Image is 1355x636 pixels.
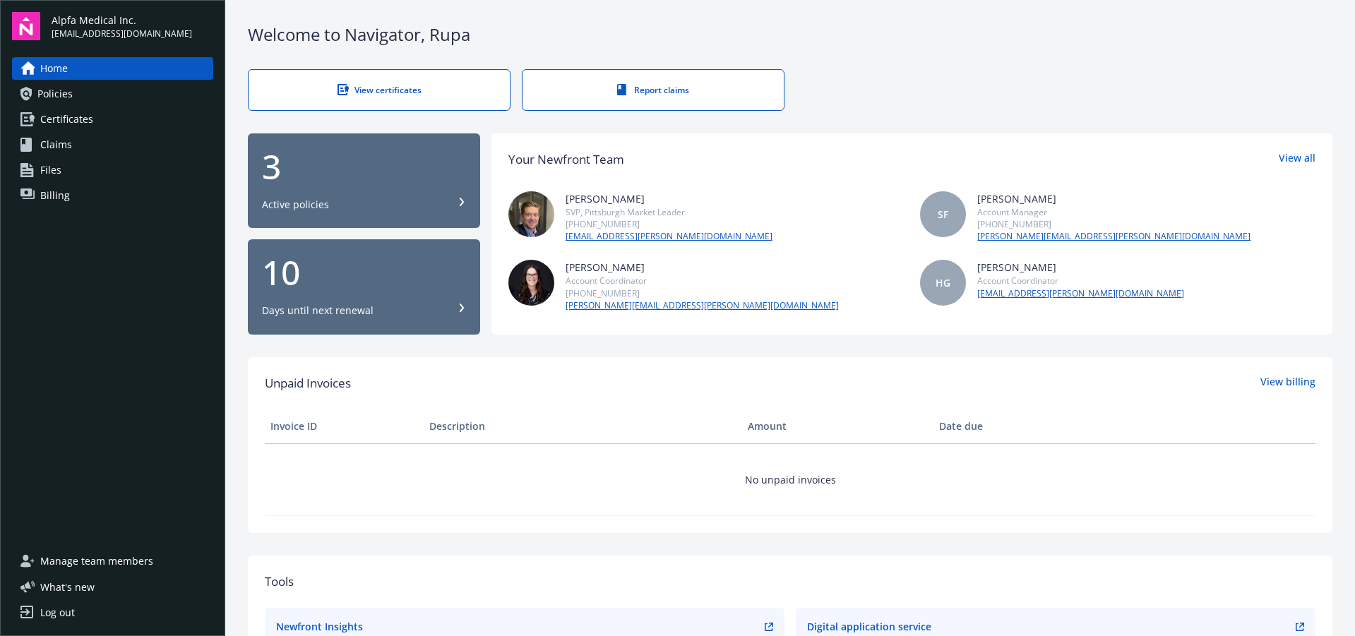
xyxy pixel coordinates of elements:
button: 10Days until next renewal [248,239,480,335]
div: [PHONE_NUMBER] [977,218,1250,230]
div: [PHONE_NUMBER] [566,287,839,299]
span: Alpfa Medical Inc. [52,13,192,28]
div: Active policies [262,198,329,212]
span: [EMAIL_ADDRESS][DOMAIN_NAME] [52,28,192,40]
div: Your Newfront Team [508,150,624,169]
a: [PERSON_NAME][EMAIL_ADDRESS][PERSON_NAME][DOMAIN_NAME] [977,230,1250,243]
a: Home [12,57,213,80]
div: [PHONE_NUMBER] [566,218,772,230]
button: What's new [12,580,117,594]
span: SF [938,207,948,222]
div: Newfront Insights [276,619,363,634]
th: Amount [742,409,933,443]
a: [EMAIL_ADDRESS][PERSON_NAME][DOMAIN_NAME] [977,287,1184,300]
a: Certificates [12,108,213,131]
img: photo [508,191,554,237]
div: 3 [262,150,466,184]
a: Policies [12,83,213,105]
span: What ' s new [40,580,95,594]
div: Welcome to Navigator , Rupa [248,23,1332,47]
div: 10 [262,256,466,289]
button: 3Active policies [248,133,480,229]
a: Files [12,159,213,181]
a: Claims [12,133,213,156]
div: Account Coordinator [977,275,1184,287]
span: Policies [37,83,73,105]
div: Account Manager [977,206,1250,218]
th: Description [424,409,742,443]
td: No unpaid invoices [265,443,1315,515]
div: Tools [265,572,1315,591]
span: Billing [40,184,70,207]
a: Manage team members [12,550,213,572]
a: Billing [12,184,213,207]
span: Files [40,159,61,181]
div: Report claims [551,84,756,96]
img: photo [508,260,554,306]
div: [PERSON_NAME] [566,191,772,206]
div: View certificates [277,84,482,96]
th: Invoice ID [265,409,424,443]
div: Account Coordinator [566,275,839,287]
a: View certificates [248,69,511,111]
div: [PERSON_NAME] [566,260,839,275]
div: SVP, Pittsburgh Market Leader [566,206,772,218]
button: Alpfa Medical Inc.[EMAIL_ADDRESS][DOMAIN_NAME] [52,12,213,40]
span: Home [40,57,68,80]
span: Manage team members [40,550,153,572]
img: navigator-logo.svg [12,12,40,40]
div: [PERSON_NAME] [977,260,1184,275]
div: [PERSON_NAME] [977,191,1250,206]
a: Report claims [522,69,784,111]
span: Unpaid Invoices [265,374,351,392]
a: [EMAIL_ADDRESS][PERSON_NAME][DOMAIN_NAME] [566,230,772,243]
span: Claims [40,133,72,156]
div: Log out [40,601,75,624]
a: [PERSON_NAME][EMAIL_ADDRESS][PERSON_NAME][DOMAIN_NAME] [566,299,839,312]
div: Days until next renewal [262,304,374,318]
a: View all [1279,150,1315,169]
span: HG [936,275,950,290]
th: Date due [933,409,1092,443]
div: Digital application service [807,619,931,634]
a: View billing [1260,374,1315,392]
span: Certificates [40,108,93,131]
